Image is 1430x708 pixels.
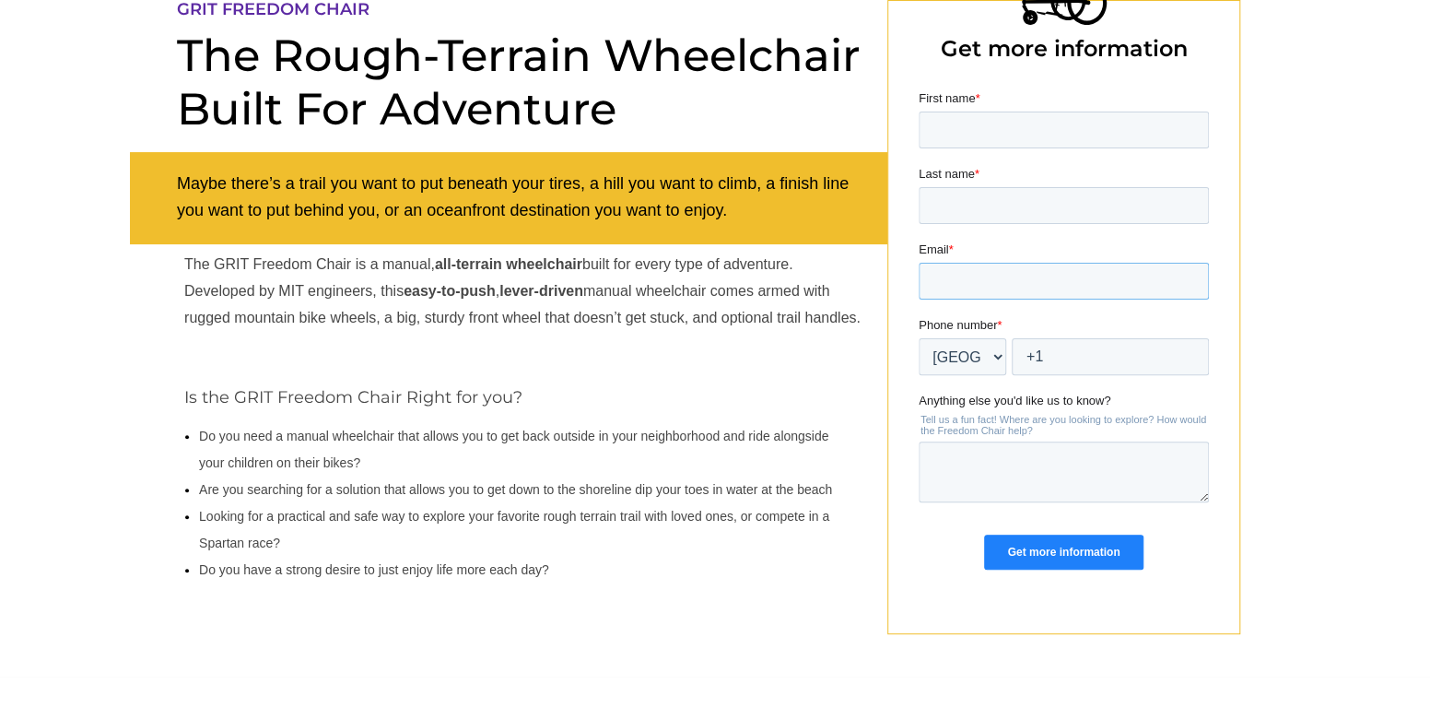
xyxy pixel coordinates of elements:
strong: all-terrain wheelchair [435,256,582,272]
span: Are you searching for a solution that allows you to get down to the shoreline dip your toes in wa... [199,482,832,497]
span: Is the GRIT Freedom Chair Right for you? [184,387,522,407]
span: Do you have a strong desire to just enjoy life more each day? [199,562,549,577]
strong: lever-driven [499,283,583,299]
span: Get more information [941,35,1188,62]
span: Do you need a manual wheelchair that allows you to get back outside in your neighborhood and ride... [199,429,828,470]
strong: easy-to-push [404,283,496,299]
span: The Rough-Terrain Wheelchair Built For Adventure [177,29,861,136]
span: Maybe there’s a trail you want to put beneath your tires, a hill you want to climb, a finish line... [177,174,849,219]
span: Looking for a practical and safe way to explore your favorite rough terrain trail with loved ones... [199,509,829,550]
iframe: Form 0 [919,89,1209,585]
span: The GRIT Freedom Chair is a manual, built for every type of adventure. Developed by MIT engineers... [184,256,861,325]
